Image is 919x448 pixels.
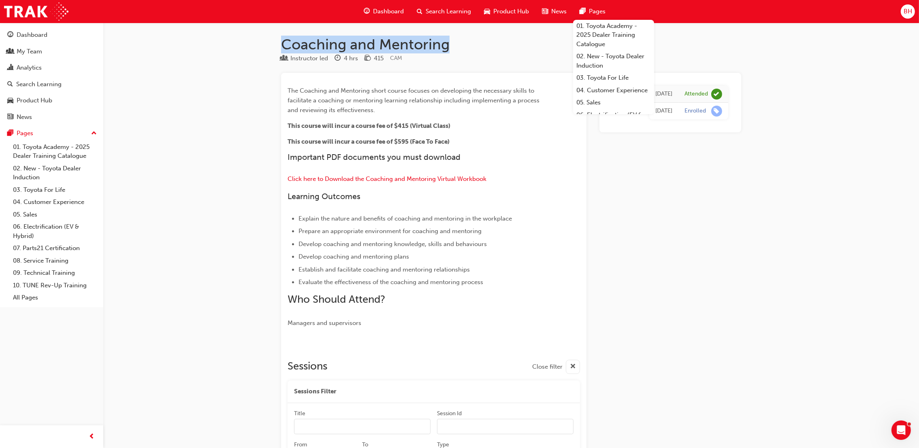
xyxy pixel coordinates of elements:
[3,26,100,126] button: DashboardMy TeamAnalyticsSearch LearningProduct HubNews
[3,44,100,59] a: My Team
[10,267,100,279] a: 09. Technical Training
[10,279,100,292] a: 10. TUNE Rev-Up Training
[904,7,912,16] span: BH
[711,89,722,100] span: learningRecordVerb_ATTEND-icon
[17,96,52,105] div: Product Hub
[17,63,42,72] div: Analytics
[478,3,535,20] a: car-iconProduct Hub
[288,293,385,306] span: Who Should Attend?
[294,387,336,396] span: Sessions Filter
[374,54,384,63] div: 415
[891,420,911,440] iframe: Intercom live chat
[281,53,328,64] div: Type
[335,55,341,62] span: clock-icon
[17,129,33,138] div: Pages
[3,126,100,141] button: Pages
[580,6,586,17] span: pages-icon
[91,128,97,139] span: up-icon
[7,32,13,39] span: guage-icon
[437,419,574,434] input: Session Id
[7,97,13,104] span: car-icon
[390,55,402,62] span: Learning resource code
[357,3,410,20] a: guage-iconDashboard
[16,80,62,89] div: Search Learning
[281,55,287,62] span: learningResourceType_INSTRUCTOR_LED-icon
[335,53,358,64] div: Duration
[7,130,13,137] span: pages-icon
[288,153,461,162] span: Important PDF documents you must download
[10,141,100,162] a: 01. Toyota Academy - 2025 Dealer Training Catalogue
[288,122,450,130] span: This course will incur a course fee of $415 (Virtual Class)
[493,7,529,16] span: Product Hub
[655,89,672,99] div: Wed Jun 05 2024 10:00:00 GMT+1000 (Australian Eastern Standard Time)
[655,106,672,116] div: Wed May 08 2024 19:39:11 GMT+1000 (Australian Eastern Standard Time)
[3,110,100,125] a: News
[10,291,100,304] a: All Pages
[532,360,580,374] button: Close filter
[373,7,404,16] span: Dashboard
[299,215,512,222] span: Explain the nature and benefits of coaching and mentoring in the workplace
[711,106,722,117] span: learningRecordVerb_ENROLL-icon
[288,138,450,145] span: This course will incur a course fee of $595 (Face To Face)
[344,54,358,63] div: 4 hrs
[10,196,100,208] a: 04. Customer Experience
[573,3,612,20] a: pages-iconPages
[10,208,100,221] a: 05. Sales
[573,109,654,130] a: 06. Electrification (EV & Hybrid)
[542,6,548,17] span: news-icon
[17,47,42,56] div: My Team
[7,114,13,121] span: news-icon
[299,227,482,235] span: Prepare an appropriate environment for coaching and mentoring
[288,319,361,327] span: Managers and supervisors
[294,419,431,434] input: Title
[589,7,606,16] span: Pages
[484,6,490,17] span: car-icon
[4,2,68,21] img: Trak
[288,175,486,183] a: Click here to Download the Coaching and Mentoring Virtual Workbook
[17,113,32,122] div: News
[573,20,654,51] a: 01. Toyota Academy - 2025 Dealer Training Catalogue
[551,7,567,16] span: News
[573,50,654,72] a: 02. New - Toyota Dealer Induction
[7,81,13,88] span: search-icon
[684,107,706,115] div: Enrolled
[290,54,328,63] div: Instructor led
[364,6,370,17] span: guage-icon
[288,87,541,114] span: The Coaching and Mentoring short course focuses on developing the necessary skills to facilitate ...
[17,30,47,40] div: Dashboard
[299,240,487,248] span: Develop coaching and mentoring knowledge, skills and behaviours
[3,60,100,75] a: Analytics
[89,432,95,442] span: prev-icon
[10,184,100,196] a: 03. Toyota For Life
[10,162,100,184] a: 02. New - Toyota Dealer Induction
[299,278,483,286] span: Evaluate the effectiveness of the coaching and mentoring process
[437,410,462,418] div: Session Id
[3,93,100,108] a: Product Hub
[10,242,100,255] a: 07. Parts21 Certification
[426,7,471,16] span: Search Learning
[7,48,13,55] span: people-icon
[573,96,654,109] a: 05. Sales
[299,266,470,273] span: Establish and facilitate coaching and mentoring relationships
[417,6,422,17] span: search-icon
[410,3,478,20] a: search-iconSearch Learning
[365,55,371,62] span: money-icon
[532,362,563,372] span: Close filter
[288,192,360,201] span: Learning Outcomes
[3,77,100,92] a: Search Learning
[7,64,13,72] span: chart-icon
[570,362,576,372] span: cross-icon
[3,28,100,42] a: Dashboard
[299,253,409,260] span: Develop coaching and mentoring plans
[294,410,305,418] div: Title
[281,36,741,53] h1: Coaching and Mentoring
[573,84,654,97] a: 04. Customer Experience
[365,53,384,64] div: Price
[573,72,654,84] a: 03. Toyota For Life
[684,90,708,98] div: Attended
[535,3,573,20] a: news-iconNews
[10,255,100,267] a: 08. Service Training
